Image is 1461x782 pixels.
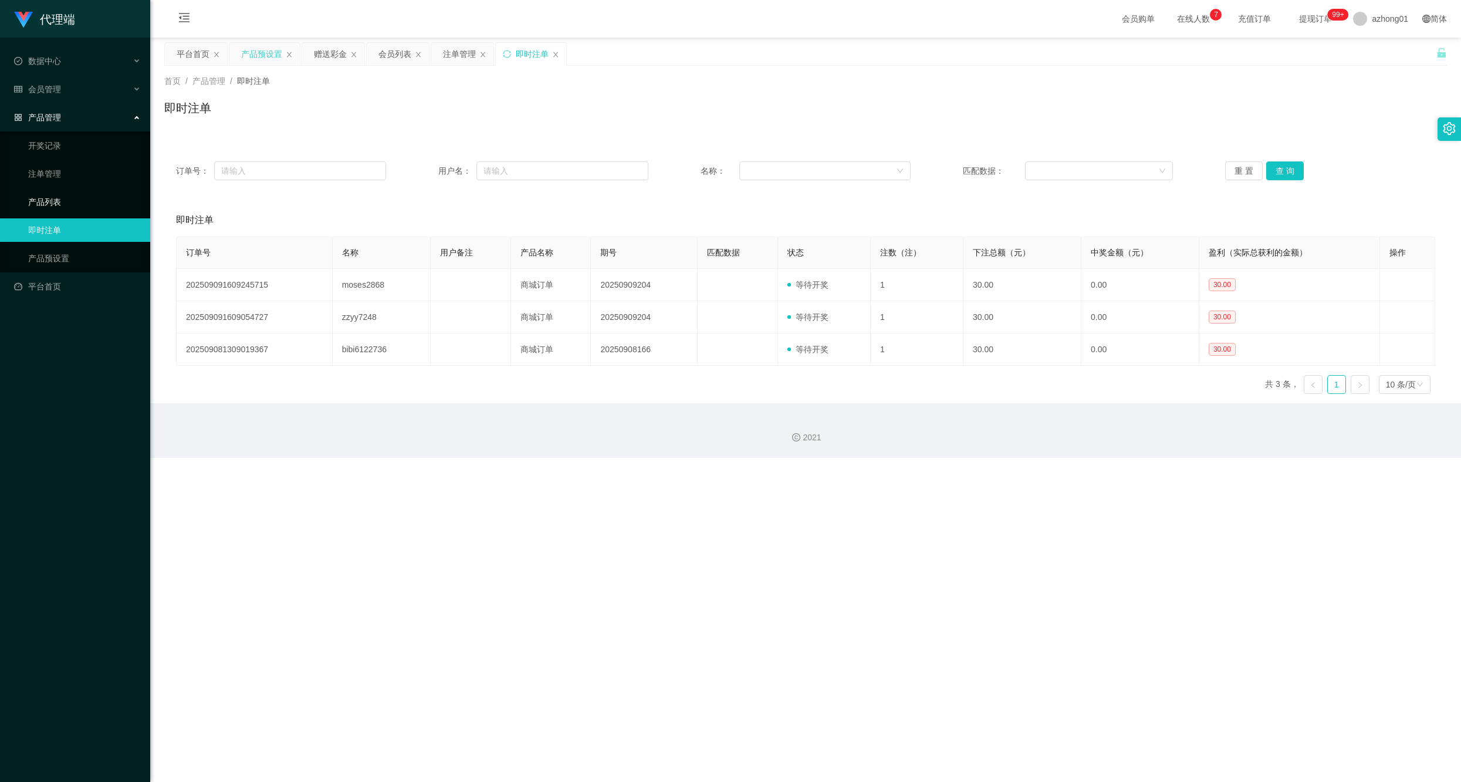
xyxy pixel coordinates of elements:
h1: 即时注单 [164,99,211,117]
td: 202509081309019367 [177,333,333,366]
td: 20250908166 [591,333,698,366]
td: 1 [871,301,963,333]
span: 产品名称 [520,248,553,257]
span: 首页 [164,76,181,86]
span: 订单号 [186,248,211,257]
td: zzyy7248 [333,301,431,333]
span: 等待开奖 [787,345,828,354]
span: 产品管理 [14,113,61,122]
span: 会员管理 [14,85,61,94]
i: 图标: close [213,51,220,58]
td: bibi6122736 [333,333,431,366]
td: moses2868 [333,269,431,301]
span: 即时注单 [237,76,270,86]
span: 充值订单 [1232,15,1277,23]
span: 在线人数 [1171,15,1216,23]
span: 用户备注 [440,248,473,257]
div: 产品预设置 [241,43,282,65]
span: 匹配数据 [707,248,740,257]
i: 图标: check-circle-o [14,57,22,65]
a: 即时注单 [28,218,141,242]
sup: 1183 [1327,9,1348,21]
div: 注单管理 [443,43,476,65]
i: 图标: down [897,167,904,176]
td: 商城订单 [511,269,591,301]
a: 注单管理 [28,162,141,186]
span: 名称： [701,165,739,177]
span: 下注总额（元） [973,248,1030,257]
a: 代理端 [14,14,75,23]
li: 下一页 [1351,375,1369,394]
div: 10 条/页 [1386,376,1416,393]
span: 数据中心 [14,56,61,66]
input: 请输入 [476,161,648,180]
span: 订单号： [176,165,214,177]
span: / [230,76,232,86]
li: 1 [1327,375,1346,394]
div: 2021 [160,432,1452,444]
i: 图标: close [350,51,357,58]
span: 30.00 [1209,311,1236,323]
i: 图标: close [286,51,293,58]
span: 用户名： [438,165,476,177]
i: 图标: close [415,51,422,58]
td: 30.00 [963,269,1081,301]
i: 图标: down [1159,167,1166,176]
i: 图标: left [1310,382,1317,389]
span: 注数（注） [880,248,921,257]
span: 操作 [1389,248,1406,257]
td: 20250909204 [591,269,698,301]
a: 1 [1328,376,1345,393]
span: 等待开奖 [787,312,828,322]
span: 等待开奖 [787,280,828,289]
div: 会员列表 [378,43,411,65]
span: 中奖金额（元） [1091,248,1148,257]
a: 产品预设置 [28,247,141,270]
i: 图标: table [14,85,22,93]
button: 重 置 [1225,161,1263,180]
button: 查 询 [1266,161,1304,180]
i: 图标: menu-fold [164,1,204,38]
i: 图标: appstore-o [14,113,22,122]
a: 图标: dashboard平台首页 [14,275,141,298]
td: 0.00 [1081,269,1199,301]
i: 图标: global [1422,15,1430,23]
h1: 代理端 [40,1,75,38]
span: 产品管理 [192,76,225,86]
td: 30.00 [963,333,1081,366]
i: 图标: close [552,51,559,58]
td: 202509091609054727 [177,301,333,333]
td: 20250909204 [591,301,698,333]
input: 请输入 [214,161,386,180]
span: 即时注单 [176,213,214,227]
i: 图标: down [1416,381,1423,389]
span: 30.00 [1209,278,1236,291]
div: 赠送彩金 [314,43,347,65]
span: 期号 [600,248,617,257]
span: 30.00 [1209,343,1236,356]
span: 匹配数据： [963,165,1025,177]
i: 图标: close [479,51,486,58]
i: 图标: sync [503,50,511,58]
td: 0.00 [1081,301,1199,333]
sup: 7 [1210,9,1222,21]
li: 共 3 条， [1265,375,1299,394]
td: 202509091609245715 [177,269,333,301]
a: 开奖记录 [28,134,141,157]
p: 7 [1214,9,1218,21]
i: 图标: copyright [792,433,800,441]
td: 0.00 [1081,333,1199,366]
td: 商城订单 [511,301,591,333]
span: 名称 [342,248,359,257]
li: 上一页 [1304,375,1323,394]
td: 1 [871,269,963,301]
td: 30.00 [963,301,1081,333]
span: / [185,76,188,86]
img: logo.9652507e.png [14,12,33,28]
i: 图标: right [1357,382,1364,389]
i: 图标: unlock [1436,48,1447,58]
i: 图标: setting [1443,122,1456,135]
td: 商城订单 [511,333,591,366]
td: 1 [871,333,963,366]
div: 即时注单 [516,43,549,65]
